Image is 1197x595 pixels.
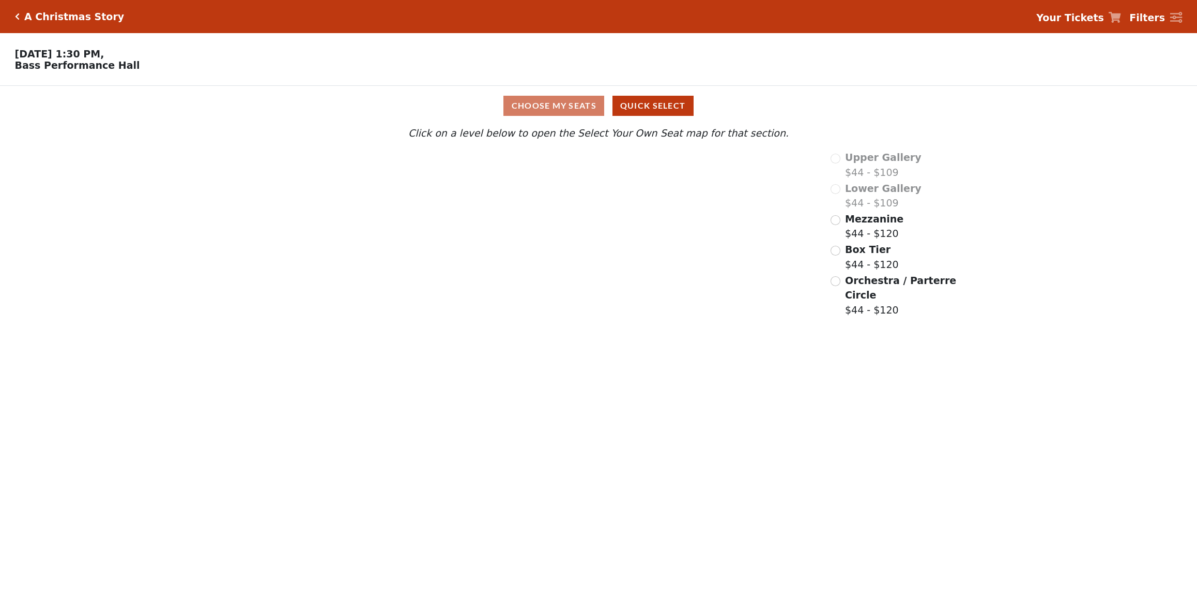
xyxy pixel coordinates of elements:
[845,183,922,194] span: Lower Gallery
[157,126,1040,141] p: Click on a level below to open the Select Your Own Seat map for that section.
[845,213,903,225] span: Mezzanine
[845,244,891,255] span: Box Tier
[845,273,958,318] label: $44 - $120
[612,96,694,116] button: Quick Select
[289,161,541,222] path: Upper Gallery - Seats Available: 0
[845,242,899,272] label: $44 - $120
[1036,10,1121,25] a: Your Tickets
[1129,12,1165,23] strong: Filters
[1036,12,1104,23] strong: Your Tickets
[845,275,956,301] span: Orchestra / Parterre Circle
[845,212,903,241] label: $44 - $120
[24,11,124,23] h5: A Christmas Story
[845,181,922,211] label: $44 - $109
[1129,10,1182,25] a: Filters
[845,150,922,180] label: $44 - $109
[845,152,922,163] span: Upper Gallery
[428,371,683,526] path: Orchestra / Parterre Circle - Seats Available: 132
[15,13,20,20] a: Click here to go back to filters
